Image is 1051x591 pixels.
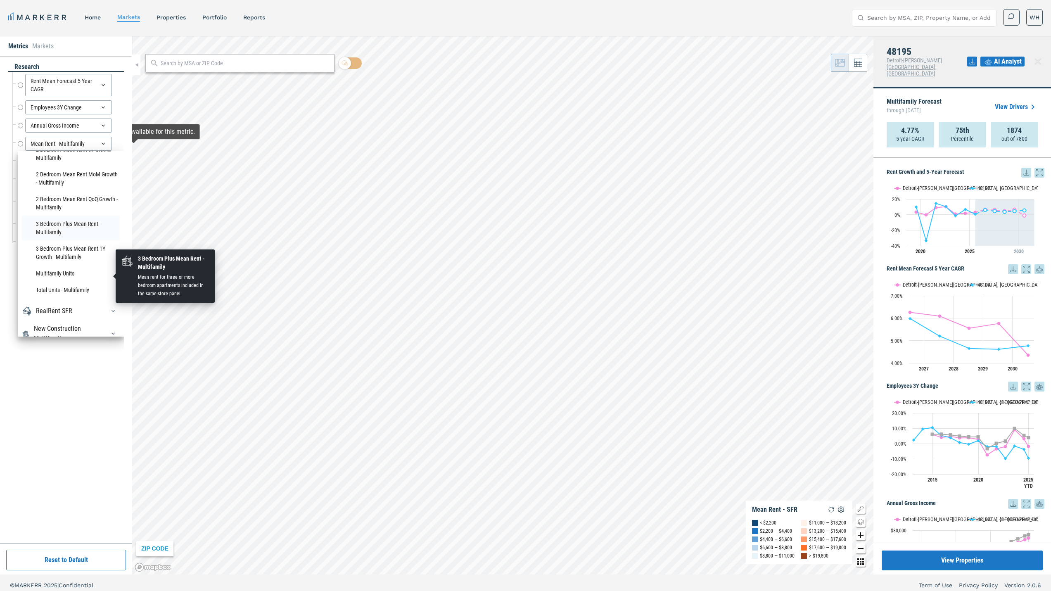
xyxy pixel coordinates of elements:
path: Wednesday, 14 Dec, 19:00, -9.86. 48195. [1004,457,1007,460]
span: © [10,582,14,589]
path: Friday, 14 Jul, 20:00, 5.55. Detroit-Warren-Dearborn, MI. [968,327,971,330]
text: -40% [891,243,900,249]
span: WH [1030,13,1039,21]
div: $11,000 — $13,200 [809,519,846,527]
path: Saturday, 14 Jul, 20:00, 5.76. Detroit-Warren-Dearborn, MI. [997,322,1001,325]
button: WH [1026,9,1043,26]
path: Saturday, 14 Dec, 19:00, 9.52. 48195. [921,427,925,431]
path: Saturday, 14 Dec, 19:00, 4.39. USA. [977,435,980,439]
path: Saturday, 14 Jun, 20:00, 72,271.95. Detroit-Warren-Dearborn, MI. [1027,536,1030,540]
text: 2025 YTD [1023,477,1033,489]
div: ZIP CODE [136,541,173,556]
path: Thursday, 14 Dec, 19:00, 0.65. 48195. [958,441,961,444]
path: Saturday, 14 Dec, 19:00, 74,479.22. USA. [1023,534,1027,537]
text: 48195 [977,516,990,522]
path: Saturday, 14 Jun, 20:00, -1.91. Detroit-Warren-Dearborn, MI. [1027,445,1030,448]
div: Mean rent for three or more bedroom apartments included in the same-store panel [138,273,210,298]
button: Change style map button [856,517,866,527]
path: Monday, 29 Jul, 20:00, 5.39. 48195. [1023,209,1026,212]
h5: Employees 3Y Change [887,382,1044,392]
path: Saturday, 14 Dec, 19:00, 5.33. USA. [1023,434,1026,437]
svg: Interactive chart [887,274,1038,377]
li: 3 Bedroom Plus Mean Rent - Multifamily [22,216,120,240]
path: Sunday, 14 Jul, 20:00, 4.77. 48195. [1027,344,1030,347]
text: 2027 [919,366,929,372]
li: Markets [32,41,54,51]
text: Detroit-[PERSON_NAME][GEOGRAPHIC_DATA], [GEOGRAPHIC_DATA] [903,516,1044,522]
div: Rent Mean Forecast 5 Year CAGR. Highcharts interactive chart. [887,274,1044,377]
a: markets [117,14,140,20]
path: Friday, 14 Dec, 19:00, 4.33. USA. [967,435,970,439]
input: Search by MSA, ZIP, Property Name, or Address [867,9,991,26]
svg: Interactive chart [887,392,1038,495]
path: Friday, 14 Dec, 19:00, -0.4. 48195. [967,442,970,446]
span: Confidential [59,582,93,589]
path: Monday, 14 Dec, 19:00, -3.37. USA. [986,447,989,450]
div: Mean Rent - SFR [752,506,797,514]
svg: Interactive chart [887,178,1038,260]
path: Monday, 14 Dec, 19:00, 6.16. USA. [940,432,943,436]
text: 5.00% [891,338,903,344]
a: Portfolio [202,14,227,21]
p: Percentile [951,135,974,143]
div: RealRent SFR [36,306,72,316]
div: 3 Bedroom Plus Mean Rent - Multifamily [138,254,210,271]
tspan: 2020 [916,249,925,254]
tspan: 2030 [1014,249,1024,254]
text: 0.00% [894,441,906,447]
path: Saturday, 14 Dec, 19:00, -3.75. 48195. [1023,448,1026,451]
h5: Rent Mean Forecast 5 Year CAGR [887,264,1044,274]
path: Friday, 29 Jul, 20:00, 10.38. 48195. [944,205,948,208]
li: 2 Bedroom Mean Rent 3Y Growth - Multifamily [22,141,120,166]
input: Search by MSA or ZIP Code [161,59,330,68]
img: RealRent SFR [22,306,32,316]
path: Saturday, 14 Jun, 20:00, -9.57. 48195. [1027,456,1030,460]
button: Show/Hide Legend Map Button [856,504,866,514]
button: Show Detroit-Warren-Dearborn, MI [894,185,961,191]
path: Sunday, 14 Dec, 19:00, 6.09. USA. [931,432,934,436]
div: $15,400 — $17,600 [809,535,846,544]
path: Monday, 29 Jul, 20:00, 9.72. 48195. [915,205,918,209]
a: View Drivers [995,102,1038,112]
strong: 1874 [1007,126,1022,135]
path: Wednesday, 29 Jul, 20:00, -33.59. 48195. [925,239,928,242]
div: Annual Gross Income [25,119,112,133]
div: Mean Rent - Multifamily [25,137,112,151]
li: 3 Bedroom Plus Mean Rent 1Y Growth - Multifamily [22,240,120,265]
button: Zoom in map button [856,530,866,540]
text: 4.00% [891,361,903,366]
h5: Rent Growth and 5-Year Forecast [887,168,1044,178]
p: Multifamily Forecast [887,98,942,116]
span: Detroit-[PERSON_NAME][GEOGRAPHIC_DATA], [GEOGRAPHIC_DATA] [887,57,942,77]
h5: Annual Gross Income [887,499,1044,509]
g: USA, line 3 of 3 with 12 data points. [931,427,1030,450]
a: Mapbox logo [135,563,171,572]
path: Wednesday, 14 Jul, 20:00, 5.2. 48195. [938,335,942,338]
span: MARKERR [14,582,44,589]
button: Zoom out map button [856,544,866,553]
a: MARKERR [8,12,68,23]
li: Metrics [8,41,28,51]
span: through [DATE] [887,105,942,116]
path: Thursday, 14 Dec, 19:00, -1.61. 48195. [1013,444,1016,448]
path: Sunday, 29 Jul, 20:00, 4.5. 48195. [1013,209,1016,213]
canvas: Map [132,36,873,574]
div: > $19,800 [809,552,828,560]
path: Wednesday, 14 Dec, 19:00, 5.66. USA. [949,433,952,437]
path: Sunday, 14 Dec, 19:00, 10.43. 48195. [931,426,934,429]
path: Thursday, 14 Dec, 19:00, 9.94. USA. [1013,427,1016,430]
button: AI Analyst [980,57,1025,66]
path: Tuesday, 14 Jul, 20:00, 6.26. Detroit-Warren-Dearborn, MI. [909,311,912,314]
li: Total Units - Multifamily [22,282,120,298]
text: Detroit-[PERSON_NAME][GEOGRAPHIC_DATA], [GEOGRAPHIC_DATA] [903,282,1044,288]
a: Term of Use [919,581,952,589]
text: 48195 [977,399,990,405]
path: Thursday, 29 Jul, 20:00, 14.47. 48195. [935,202,938,205]
text: 2030 [1008,366,1018,372]
path: Wednesday, 14 Dec, 19:00, 68,880.54. USA. [1010,540,1013,543]
a: home [85,14,101,21]
path: Wednesday, 29 Jul, 20:00, 5.98. 48195. [984,208,987,211]
div: RealRent SFRRealRent SFR [22,304,120,318]
path: Friday, 14 Jul, 20:00, 4.65. 48195. [968,347,971,350]
strong: 4.77% [901,126,919,135]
